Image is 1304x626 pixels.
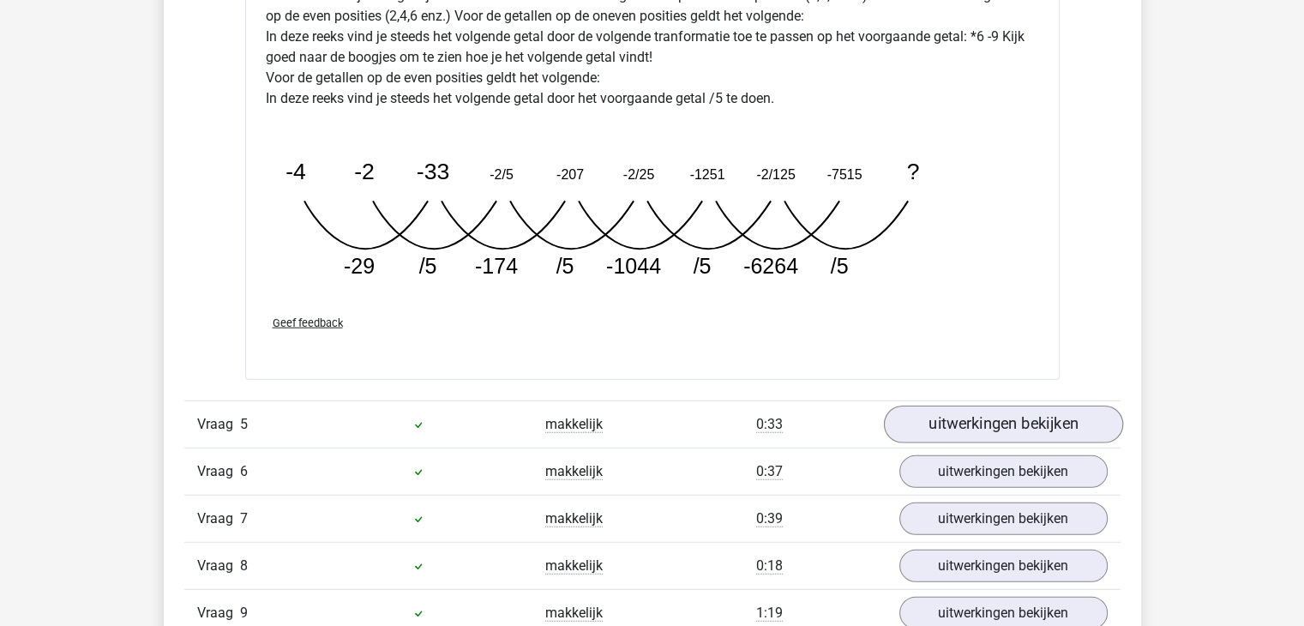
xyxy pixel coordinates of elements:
tspan: /5 [830,254,848,278]
span: Vraag [197,414,240,435]
a: uitwerkingen bekijken [883,406,1122,444]
tspan: -2 [354,160,375,185]
span: 5 [240,416,248,432]
span: makkelijk [545,605,603,622]
tspan: -207 [556,168,583,183]
tspan: /5 [418,254,436,278]
span: 0:18 [756,557,783,575]
span: 6 [240,463,248,479]
a: uitwerkingen bekijken [899,503,1108,535]
span: Vraag [197,509,240,529]
tspan: -4 [285,160,306,185]
tspan: -29 [343,254,374,278]
tspan: -7515 [826,168,862,183]
span: 7 [240,510,248,527]
span: makkelijk [545,510,603,527]
a: uitwerkingen bekijken [899,455,1108,488]
tspan: -1251 [689,168,724,183]
span: Geef feedback [273,316,343,329]
span: 1:19 [756,605,783,622]
tspan: -6264 [743,254,798,278]
span: Vraag [197,556,240,576]
span: 8 [240,557,248,574]
a: uitwerkingen bekijken [899,550,1108,582]
span: makkelijk [545,463,603,480]
tspan: -2/125 [756,168,795,183]
span: 0:39 [756,510,783,527]
tspan: /5 [693,254,711,278]
span: makkelijk [545,557,603,575]
tspan: /5 [556,254,574,278]
tspan: -33 [416,160,449,185]
span: 0:37 [756,463,783,480]
tspan: -2/25 [622,168,654,183]
tspan: -1044 [606,254,661,278]
tspan: -174 [474,254,517,278]
span: Vraag [197,461,240,482]
span: Vraag [197,603,240,623]
tspan: -2/5 [490,168,514,183]
span: 9 [240,605,248,621]
span: 0:33 [756,416,783,433]
tspan: ? [906,160,919,185]
span: makkelijk [545,416,603,433]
